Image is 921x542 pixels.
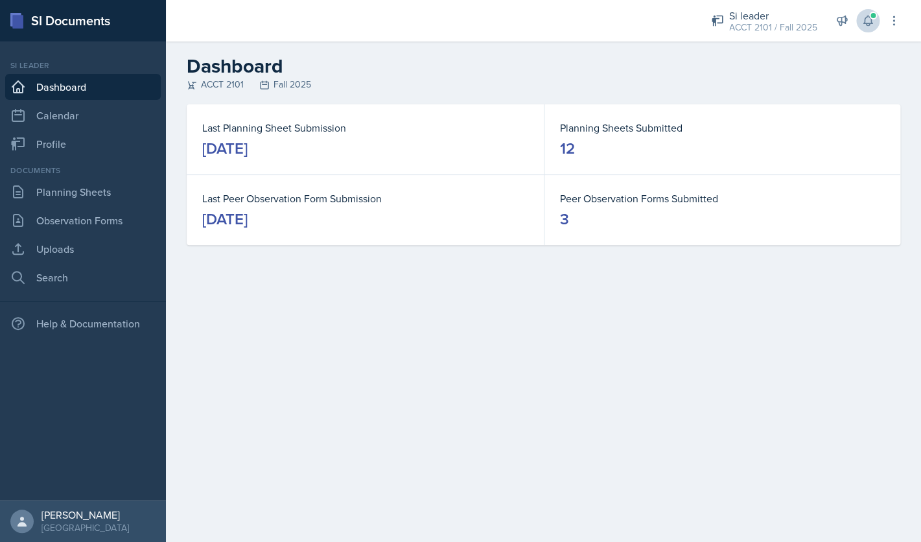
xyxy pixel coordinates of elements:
h2: Dashboard [187,54,900,78]
div: Si leader [5,60,161,71]
div: Documents [5,165,161,176]
div: [DATE] [202,138,248,159]
div: ACCT 2101 / Fall 2025 [729,21,817,34]
a: Observation Forms [5,207,161,233]
div: 12 [560,138,575,159]
a: Dashboard [5,74,161,100]
div: [DATE] [202,209,248,230]
a: Planning Sheets [5,179,161,205]
dt: Last Peer Observation Form Submission [202,191,528,206]
a: Uploads [5,236,161,262]
a: Calendar [5,102,161,128]
a: Search [5,265,161,290]
div: Si leader [729,8,817,23]
div: [PERSON_NAME] [41,508,129,521]
div: Help & Documentation [5,311,161,336]
div: ACCT 2101 Fall 2025 [187,78,900,91]
dt: Peer Observation Forms Submitted [560,191,885,206]
div: 3 [560,209,569,230]
a: Profile [5,131,161,157]
dt: Planning Sheets Submitted [560,120,885,135]
div: [GEOGRAPHIC_DATA] [41,521,129,534]
dt: Last Planning Sheet Submission [202,120,528,135]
